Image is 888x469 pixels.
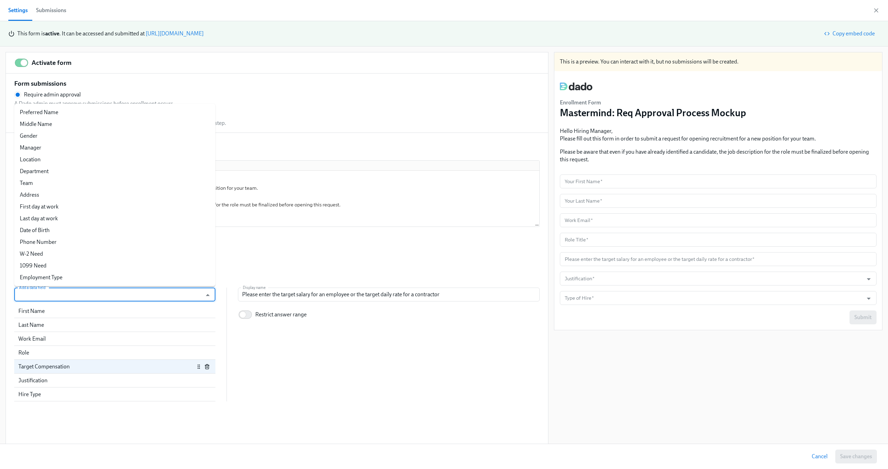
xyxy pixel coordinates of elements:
[812,453,828,460] span: Cancel
[807,450,832,463] button: Cancel
[14,130,215,142] li: Gender
[146,30,204,37] a: [URL][DOMAIN_NAME]
[32,58,71,67] h5: Activate form
[255,311,307,318] p: Restrict answer range
[14,213,215,224] li: Last day at work
[18,321,211,329] div: Last Name
[560,106,746,119] h3: Mastermind: Req Approval Process Mockup
[14,142,215,154] li: Manager
[14,346,215,360] div: Role
[238,288,540,301] input: Display name
[14,201,215,213] li: First day at work
[14,118,215,130] li: Middle Name
[14,189,215,201] li: Address
[14,360,215,374] div: Target Compensation
[14,224,215,236] li: Date of Birth
[18,391,211,398] div: Hire Type
[14,165,215,177] li: Department
[560,82,592,91] img: dado
[560,127,877,143] p: Hello Hiring Manager, Please fill out this form in order to submit a request for opening recruitm...
[14,332,215,346] div: Work Email
[560,99,746,106] h6: Enrollment Form
[14,236,215,248] li: Phone Number
[18,363,195,370] div: Target Compensation
[14,177,215,189] li: Team
[18,349,211,357] div: Role
[36,6,66,15] div: Submissions
[18,335,211,343] div: Work Email
[17,30,145,37] span: This form is . It can be accessed and submitted at
[8,6,28,15] span: Settings
[45,30,59,37] strong: active
[14,79,66,88] h5: Form submissions
[14,248,215,260] li: W-2 Need
[16,172,538,226] textarea: Hello Hiring Manager, Please fill out this form in order to submit a request for opening recruitm...
[18,307,211,315] div: First Name
[24,91,81,99] span: Require admin approval
[14,154,215,165] li: Location
[14,272,215,283] li: Employment Type
[18,377,211,384] div: Justification
[554,52,882,71] div: This is a preview. You can interact with it, but no submissions will be created.
[14,100,174,108] p: A Dado admin must approve submissions before enrollment occurs.
[14,374,215,387] div: Justification
[863,293,874,304] button: Open
[863,274,874,284] button: Open
[14,260,215,272] li: 1099 Need
[821,27,880,41] button: Copy embed code
[202,290,213,300] button: Close
[14,304,215,318] div: First Name
[14,318,215,332] div: Last Name
[560,148,877,163] p: Please be aware that even if you have already identified a candidate, the job description for the...
[14,387,215,401] div: Hire Type
[826,30,875,37] span: Copy embed code
[14,106,215,118] li: Preferred Name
